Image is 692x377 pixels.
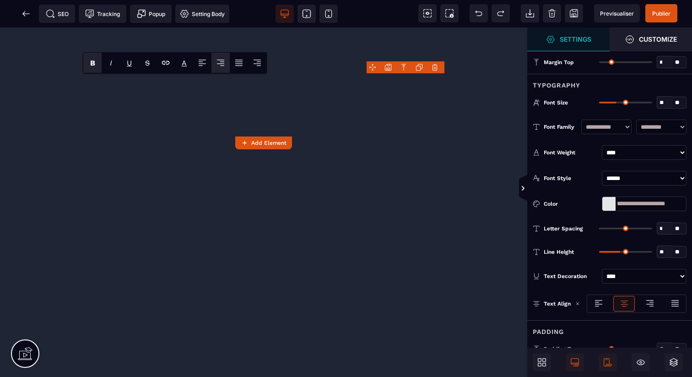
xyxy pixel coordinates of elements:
p: A [182,59,187,67]
div: Text Decoration [544,272,598,281]
span: Align Right [248,53,266,73]
span: Popup [137,9,165,18]
div: Font Family [544,122,577,131]
span: Publier [652,10,670,17]
span: Setting Body [180,9,225,18]
span: Italic [102,53,120,73]
span: Open Layer Manager [665,353,683,372]
span: Align Justify [230,53,248,73]
div: Font Style [544,174,598,183]
span: Preview [594,4,640,22]
u: U [127,59,132,67]
div: Typography [527,74,692,91]
span: Line Height [544,248,574,256]
b: B [90,59,95,67]
span: SEO [46,9,69,18]
span: Screenshot [440,4,459,22]
span: Desktop Only [566,353,584,372]
span: Margin Top [544,59,574,66]
span: Settings [527,27,610,51]
s: S [145,59,150,67]
label: Font color [182,59,187,67]
div: Padding [527,320,692,337]
span: Bold [83,53,102,73]
button: Add Element [235,137,292,149]
span: Align Center [211,53,230,73]
p: Text Align [533,299,571,308]
span: Open Blocks [533,353,551,372]
div: Color [544,199,598,208]
span: Font Size [544,99,568,106]
i: I [110,59,112,67]
span: Link [157,53,175,73]
div: Font Weight [544,148,598,157]
span: Open Style Manager [610,27,692,51]
strong: Customize [639,36,677,43]
span: Mobile Only [599,353,617,372]
span: Hide/Show Block [632,353,650,372]
span: Tracking [85,9,120,18]
span: Align Left [193,53,211,73]
span: Previsualiser [600,10,634,17]
img: loading [575,301,580,306]
strong: Settings [560,36,591,43]
span: Strike-through [138,53,157,73]
span: Letter Spacing [544,225,583,232]
span: Padding Top [544,345,578,353]
span: View components [418,4,437,22]
strong: Add Element [251,140,287,146]
span: Underline [120,53,138,73]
